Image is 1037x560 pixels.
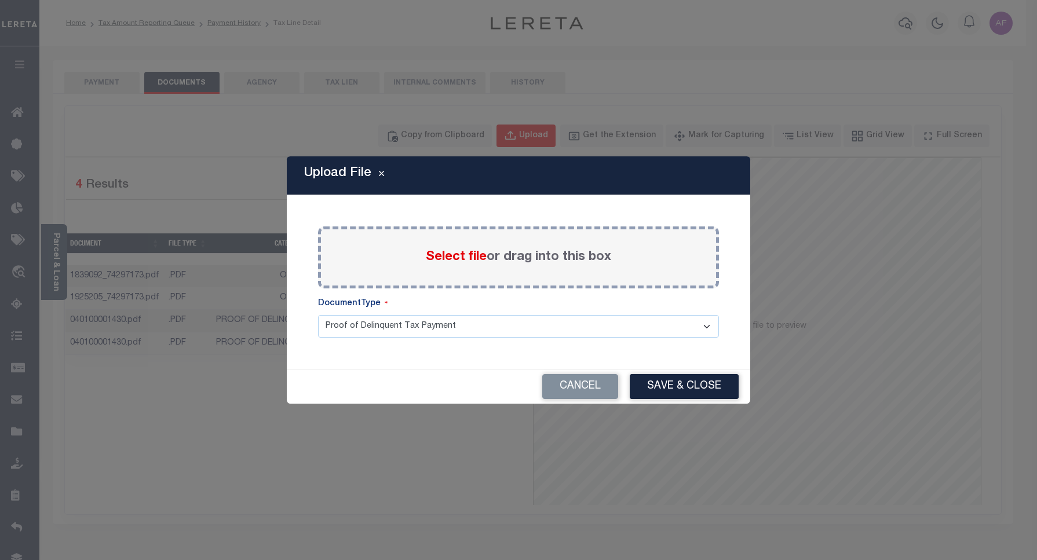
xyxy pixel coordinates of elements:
[426,248,611,267] label: or drag into this box
[542,374,618,399] button: Cancel
[304,166,371,181] h5: Upload File
[371,169,392,182] button: Close
[630,374,739,399] button: Save & Close
[426,251,487,263] span: Select file
[318,298,388,310] label: DocumentType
